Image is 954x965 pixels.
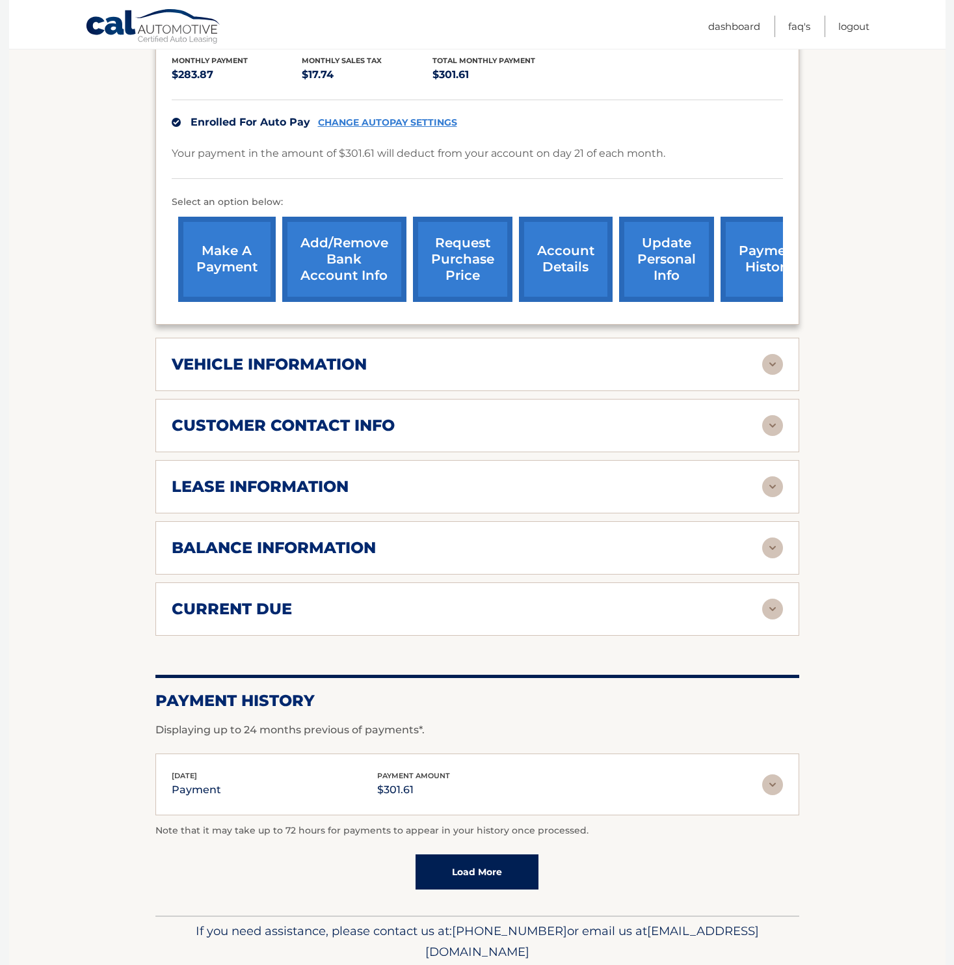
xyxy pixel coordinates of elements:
[155,691,799,711] h2: Payment History
[302,66,432,84] p: $17.74
[432,66,563,84] p: $301.61
[432,56,535,65] span: Total Monthly Payment
[302,56,382,65] span: Monthly sales Tax
[762,354,783,375] img: accordion-rest.svg
[377,771,450,780] span: payment amount
[85,8,222,46] a: Cal Automotive
[155,823,799,839] p: Note that it may take up to 72 hours for payments to appear in your history once processed.
[172,477,349,496] h2: lease information
[519,217,613,302] a: account details
[838,16,869,37] a: Logout
[172,599,292,619] h2: current due
[172,56,248,65] span: Monthly Payment
[788,16,810,37] a: FAQ's
[452,923,567,938] span: [PHONE_NUMBER]
[721,217,818,302] a: payment history
[318,117,457,128] a: CHANGE AUTOPAY SETTINGS
[282,217,406,302] a: Add/Remove bank account info
[377,781,450,799] p: $301.61
[416,854,538,890] a: Load More
[762,599,783,619] img: accordion-rest.svg
[619,217,714,302] a: update personal info
[172,144,665,163] p: Your payment in the amount of $301.61 will deduct from your account on day 21 of each month.
[164,921,791,962] p: If you need assistance, please contact us at: or email us at
[172,118,181,127] img: check.svg
[172,771,197,780] span: [DATE]
[155,722,799,738] p: Displaying up to 24 months previous of payments*.
[172,538,376,558] h2: balance information
[172,66,302,84] p: $283.87
[172,195,783,210] p: Select an option below:
[191,116,310,128] span: Enrolled For Auto Pay
[178,217,276,302] a: make a payment
[172,781,221,799] p: payment
[708,16,760,37] a: Dashboard
[172,416,395,435] h2: customer contact info
[172,355,367,374] h2: vehicle information
[762,415,783,436] img: accordion-rest.svg
[762,537,783,558] img: accordion-rest.svg
[413,217,512,302] a: request purchase price
[762,476,783,497] img: accordion-rest.svg
[762,774,783,795] img: accordion-rest.svg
